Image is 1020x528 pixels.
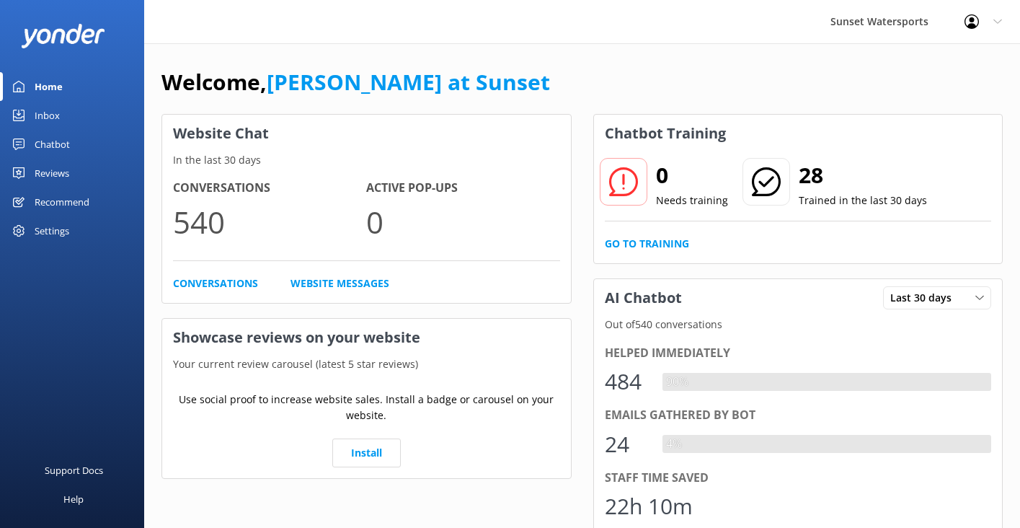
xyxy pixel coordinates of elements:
div: 22h 10m [605,489,693,524]
div: 24 [605,427,648,462]
div: 484 [605,364,648,399]
p: Out of 540 conversations [594,317,1003,333]
p: Use social proof to increase website sales. Install a badge or carousel on your website. [173,392,560,424]
h2: 28 [799,158,927,193]
a: Conversations [173,276,258,291]
p: Needs training [656,193,728,208]
h3: Showcase reviews on your website [162,319,571,356]
a: Go to Training [605,236,689,252]
p: 540 [173,198,366,246]
div: Recommend [35,188,89,216]
h4: Conversations [173,179,366,198]
a: [PERSON_NAME] at Sunset [267,67,550,97]
div: Reviews [35,159,69,188]
h4: Active Pop-ups [366,179,559,198]
div: 4% [662,435,686,454]
p: 0 [366,198,559,246]
h1: Welcome, [161,65,550,100]
div: Home [35,72,63,101]
p: In the last 30 days [162,152,571,168]
h3: AI Chatbot [594,279,693,317]
img: yonder-white-logo.png [22,24,105,48]
h3: Chatbot Training [594,115,737,152]
div: Helped immediately [605,344,992,363]
p: Trained in the last 30 days [799,193,927,208]
a: Website Messages [291,276,389,291]
div: Emails gathered by bot [605,406,992,425]
h3: Website Chat [162,115,571,152]
div: Help [63,485,84,514]
a: Install [332,439,401,467]
div: Staff time saved [605,469,992,488]
div: Support Docs [45,456,103,485]
span: Last 30 days [890,290,960,306]
div: Inbox [35,101,60,130]
p: Your current review carousel (latest 5 star reviews) [162,356,571,372]
h2: 0 [656,158,728,193]
div: 90% [662,373,692,392]
div: Settings [35,216,69,245]
div: Chatbot [35,130,70,159]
